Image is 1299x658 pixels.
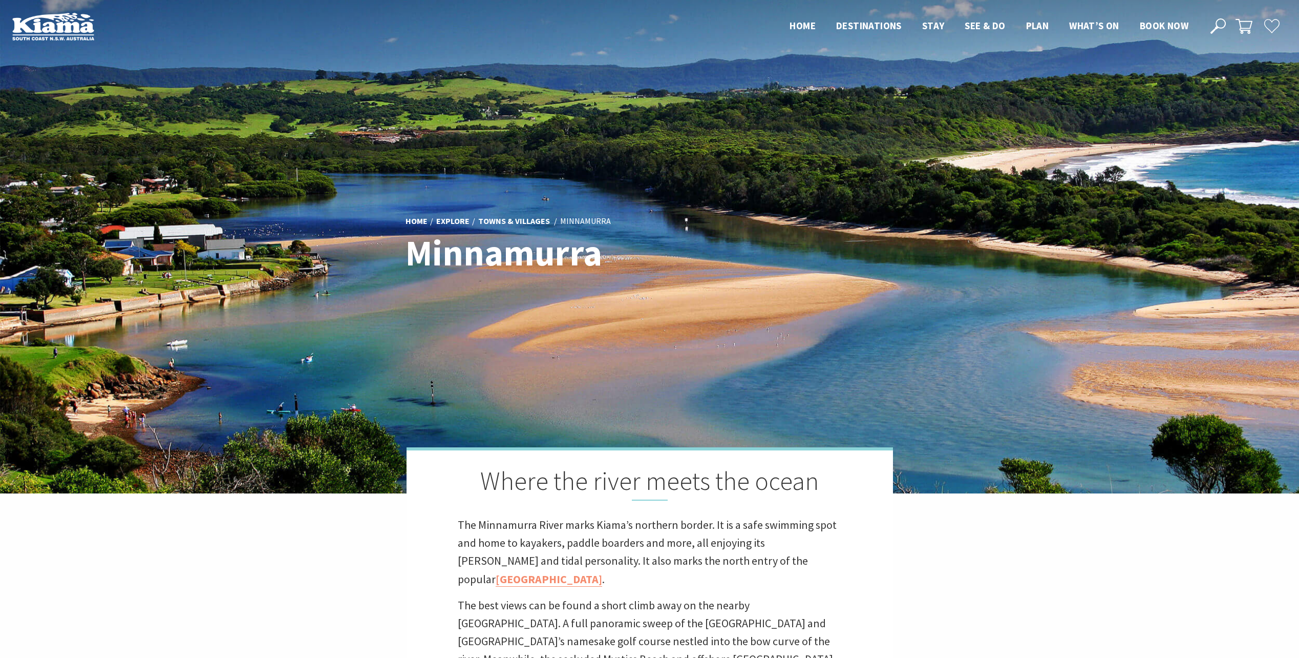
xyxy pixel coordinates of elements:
[406,233,695,273] h1: Minnamurra
[12,12,94,40] img: Kiama Logo
[1026,19,1049,32] span: Plan
[478,215,550,227] a: Towns & Villages
[458,516,842,588] p: The Minnamurra River marks Kiama’s northern border. It is a safe swimming spot and home to kayake...
[1069,19,1119,32] span: What’s On
[560,214,611,228] li: Minnamurra
[458,466,842,501] h2: Where the river meets the ocean
[922,19,945,32] span: Stay
[965,19,1005,32] span: See & Do
[436,215,470,227] a: Explore
[406,215,428,227] a: Home
[1140,19,1188,32] span: Book now
[790,19,816,32] span: Home
[779,18,1199,35] nav: Main Menu
[836,19,902,32] span: Destinations
[496,572,602,587] a: [GEOGRAPHIC_DATA]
